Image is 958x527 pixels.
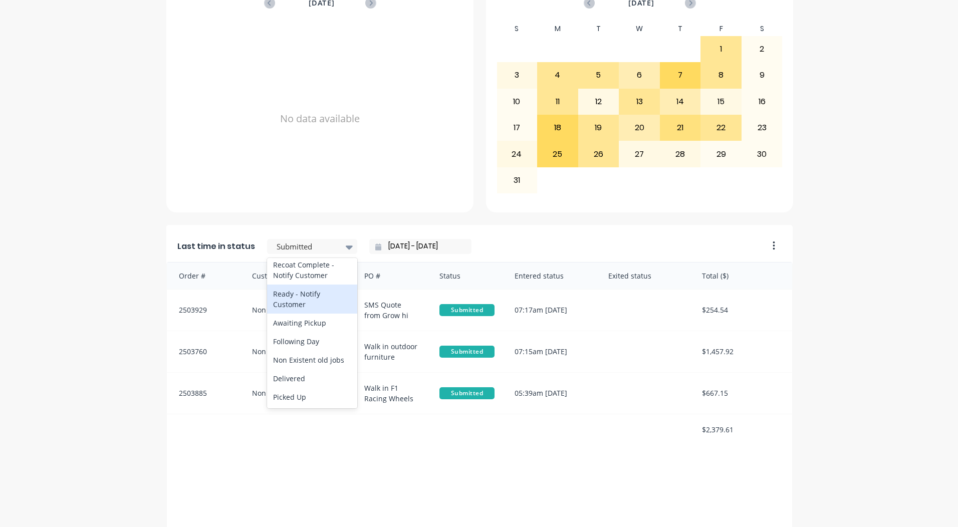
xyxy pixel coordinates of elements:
[701,63,741,88] div: 8
[354,262,429,289] div: PO #
[497,115,537,140] div: 17
[497,89,537,114] div: 10
[742,115,782,140] div: 23
[267,388,357,406] div: Picked Up
[497,168,537,193] div: 31
[701,115,741,140] div: 22
[660,115,700,140] div: 21
[538,115,578,140] div: 18
[242,373,355,414] div: Non account customers
[267,332,357,351] div: Following Day
[354,373,429,414] div: Walk in F1 Racing Wheels
[354,331,429,372] div: Walk in outdoor furniture
[354,290,429,331] div: SMS Quote from Grow hi
[167,290,242,331] div: 2503929
[167,373,242,414] div: 2503885
[692,290,792,331] div: $254.54
[167,331,242,372] div: 2503760
[439,387,495,399] span: Submitted
[538,63,578,88] div: 4
[267,314,357,332] div: Awaiting Pickup
[497,22,538,36] div: S
[701,37,741,62] div: 1
[619,63,659,88] div: 6
[742,63,782,88] div: 9
[497,141,537,166] div: 24
[242,290,355,331] div: Non account customers
[742,22,783,36] div: S
[701,141,741,166] div: 29
[692,331,792,372] div: $1,457.92
[619,141,659,166] div: 27
[660,22,701,36] div: T
[505,290,598,331] div: 07:17am [DATE]
[660,141,700,166] div: 28
[267,285,357,314] div: Ready - Notify Customer
[538,141,578,166] div: 25
[579,115,619,140] div: 19
[619,22,660,36] div: W
[177,240,255,252] span: Last time in status
[742,89,782,114] div: 16
[537,22,578,36] div: M
[267,351,357,369] div: Non Existent old jobs
[267,369,357,388] div: Delivered
[579,89,619,114] div: 12
[497,63,537,88] div: 3
[242,262,355,289] div: Customer
[439,346,495,358] span: Submitted
[177,22,463,216] div: No data available
[692,414,792,445] div: $2,379.61
[538,89,578,114] div: 11
[579,63,619,88] div: 5
[701,89,741,114] div: 15
[619,89,659,114] div: 13
[692,373,792,414] div: $667.15
[578,22,619,36] div: T
[742,141,782,166] div: 30
[381,239,467,254] input: Filter by date
[505,262,598,289] div: Entered status
[267,255,357,285] div: Recoat Complete - Notify Customer
[660,89,700,114] div: 14
[700,22,742,36] div: F
[505,331,598,372] div: 07:15am [DATE]
[439,304,495,316] span: Submitted
[598,262,692,289] div: Exited status
[660,63,700,88] div: 7
[505,373,598,414] div: 05:39am [DATE]
[167,262,242,289] div: Order #
[429,262,505,289] div: Status
[692,262,792,289] div: Total ($)
[579,141,619,166] div: 26
[242,331,355,372] div: Non account customers
[742,37,782,62] div: 2
[619,115,659,140] div: 20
